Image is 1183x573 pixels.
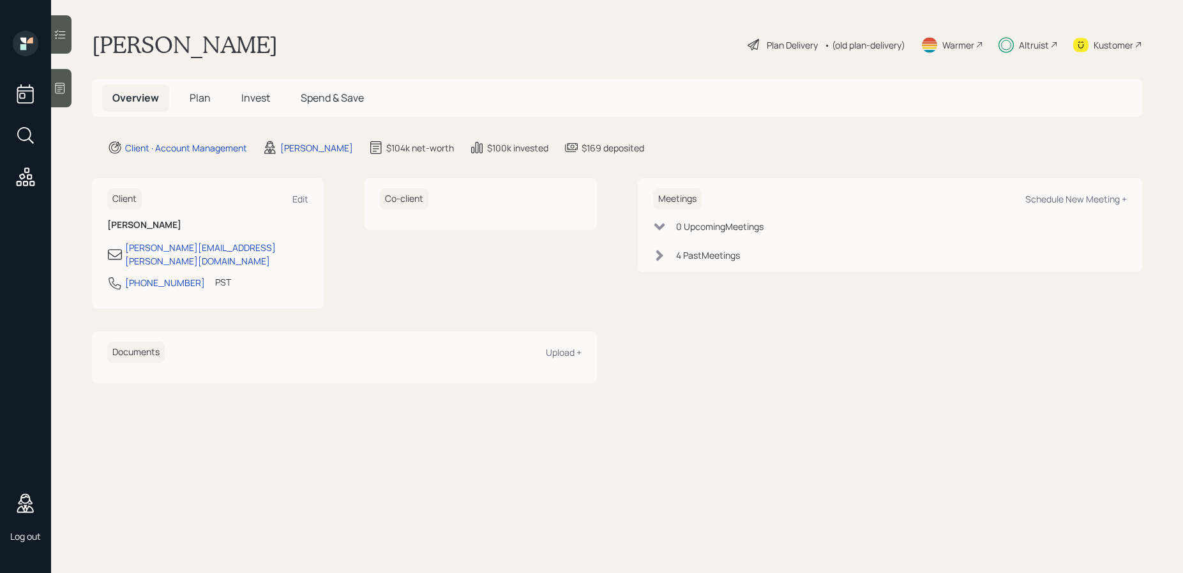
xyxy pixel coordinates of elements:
[824,38,905,52] div: • (old plan-delivery)
[241,91,270,105] span: Invest
[107,342,165,363] h6: Documents
[92,31,278,59] h1: [PERSON_NAME]
[1094,38,1133,52] div: Kustomer
[1019,38,1049,52] div: Altruist
[386,141,454,155] div: $104k net-worth
[653,188,702,210] h6: Meetings
[280,141,353,155] div: [PERSON_NAME]
[292,193,308,205] div: Edit
[301,91,364,105] span: Spend & Save
[546,346,582,358] div: Upload +
[125,241,308,268] div: [PERSON_NAME][EMAIL_ADDRESS][PERSON_NAME][DOMAIN_NAME]
[380,188,428,210] h6: Co-client
[676,248,740,262] div: 4 Past Meeting s
[107,220,308,231] h6: [PERSON_NAME]
[10,530,41,542] div: Log out
[676,220,764,233] div: 0 Upcoming Meeting s
[1025,193,1127,205] div: Schedule New Meeting +
[942,38,974,52] div: Warmer
[125,276,205,289] div: [PHONE_NUMBER]
[767,38,818,52] div: Plan Delivery
[215,275,231,289] div: PST
[582,141,644,155] div: $169 deposited
[190,91,211,105] span: Plan
[125,141,247,155] div: Client · Account Management
[487,141,548,155] div: $100k invested
[107,188,142,210] h6: Client
[112,91,159,105] span: Overview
